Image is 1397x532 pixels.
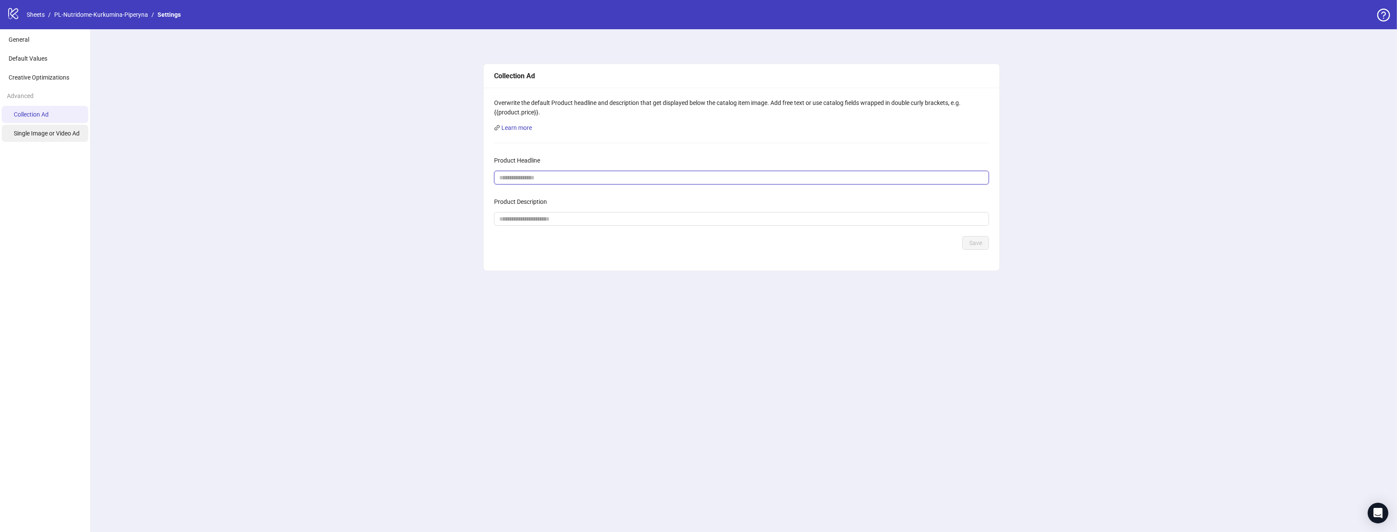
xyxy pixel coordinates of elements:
[499,214,977,224] input: Product Description
[25,10,46,19] a: Sheets
[9,74,69,81] span: Creative Optimizations
[1377,9,1390,22] span: question-circle
[9,55,47,62] span: Default Values
[494,195,553,209] label: Product Description
[494,71,989,81] div: Collection Ad
[9,36,29,43] span: General
[14,111,49,118] span: Collection Ad
[962,236,989,250] button: Save
[151,10,154,19] li: /
[501,124,532,131] a: Learn more
[494,125,500,131] span: link
[499,173,977,182] input: Product Headline
[53,10,150,19] a: PL-Nutridome-Kurkumina-Piperyna
[156,10,182,19] a: Settings
[14,130,80,137] span: Single Image or Video Ad
[48,10,51,19] li: /
[494,98,989,117] div: Overwrite the default Product headline and description that get displayed below the catalog item ...
[494,154,546,167] label: Product Headline
[1368,503,1388,523] div: Open Intercom Messenger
